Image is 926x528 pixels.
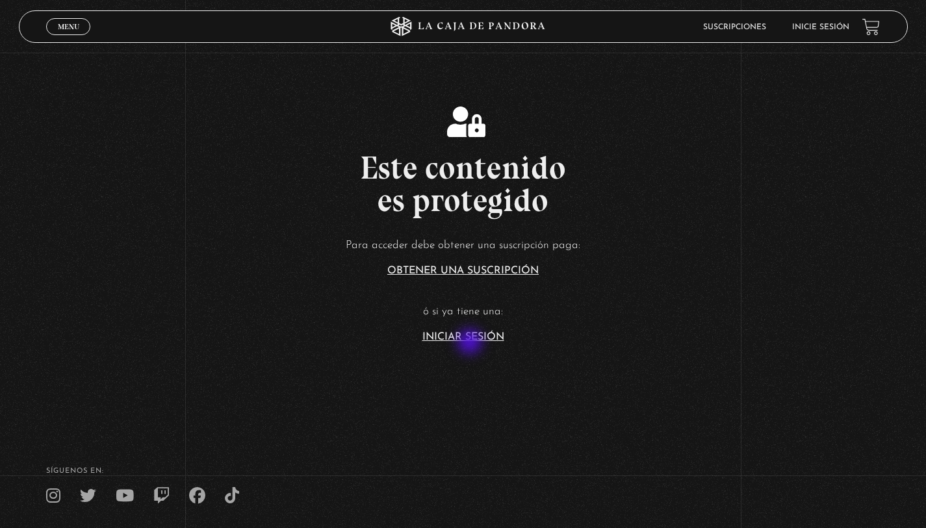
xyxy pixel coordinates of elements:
span: Menu [58,23,79,31]
a: View your shopping cart [862,18,880,36]
a: Suscripciones [703,23,766,31]
span: Cerrar [53,34,84,43]
h4: SÍguenos en: [46,468,880,475]
a: Obtener una suscripción [387,266,539,276]
a: Inicie sesión [792,23,849,31]
a: Iniciar Sesión [422,332,504,342]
